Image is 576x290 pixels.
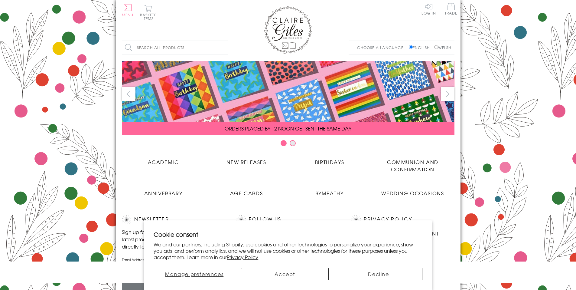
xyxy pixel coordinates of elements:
label: Welsh [434,45,451,50]
button: prev [122,87,135,101]
span: Age Cards [230,189,263,197]
button: Carousel Page 1 (Current Slide) [281,140,287,146]
label: English [409,45,433,50]
span: ORDERS PLACED BY 12 NOON GET SENT THE SAME DAY [225,125,351,132]
a: Privacy Policy [364,215,412,223]
p: Sign up for our newsletter to receive the latest product launches, news and offers directly to yo... [122,228,225,250]
a: New Releases [205,154,288,166]
input: English [409,45,413,49]
button: Menu [122,4,134,17]
h2: Cookie consent [154,230,422,239]
input: Welsh [434,45,438,49]
a: Wedding Occasions [371,185,454,197]
a: Log In [421,3,436,15]
span: Manage preferences [165,270,223,278]
a: Communion and Confirmation [371,154,454,173]
input: Search all products [122,41,228,54]
span: Academic [148,158,179,166]
a: Birthdays [288,154,371,166]
img: Claire Giles Greetings Cards [264,6,312,54]
span: Communion and Confirmation [387,158,438,173]
span: 0 items [143,12,157,21]
span: Sympathy [316,189,344,197]
button: Manage preferences [154,268,235,280]
a: Academic [122,154,205,166]
button: Carousel Page 2 [290,140,296,146]
a: Age Cards [205,185,288,197]
span: Trade [445,3,457,15]
a: Trade [445,3,457,16]
span: Birthdays [315,158,344,166]
button: Decline [335,268,422,280]
h2: Follow Us [236,215,339,224]
a: Privacy Policy [227,253,258,261]
a: Anniversary [122,185,205,197]
label: Email Address [122,257,225,262]
p: We and our partners, including Shopify, use cookies and other technologies to personalize your ex... [154,241,422,260]
h2: Newsletter [122,215,225,224]
button: Basket0 items [140,5,157,20]
span: Menu [122,12,134,18]
p: Choose a language: [357,45,408,50]
button: next [441,87,454,101]
a: Sympathy [288,185,371,197]
button: Accept [241,268,329,280]
span: Anniversary [144,189,183,197]
span: New Releases [226,158,266,166]
div: Carousel Pagination [122,140,454,149]
span: Wedding Occasions [381,189,444,197]
input: Search [222,41,228,54]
